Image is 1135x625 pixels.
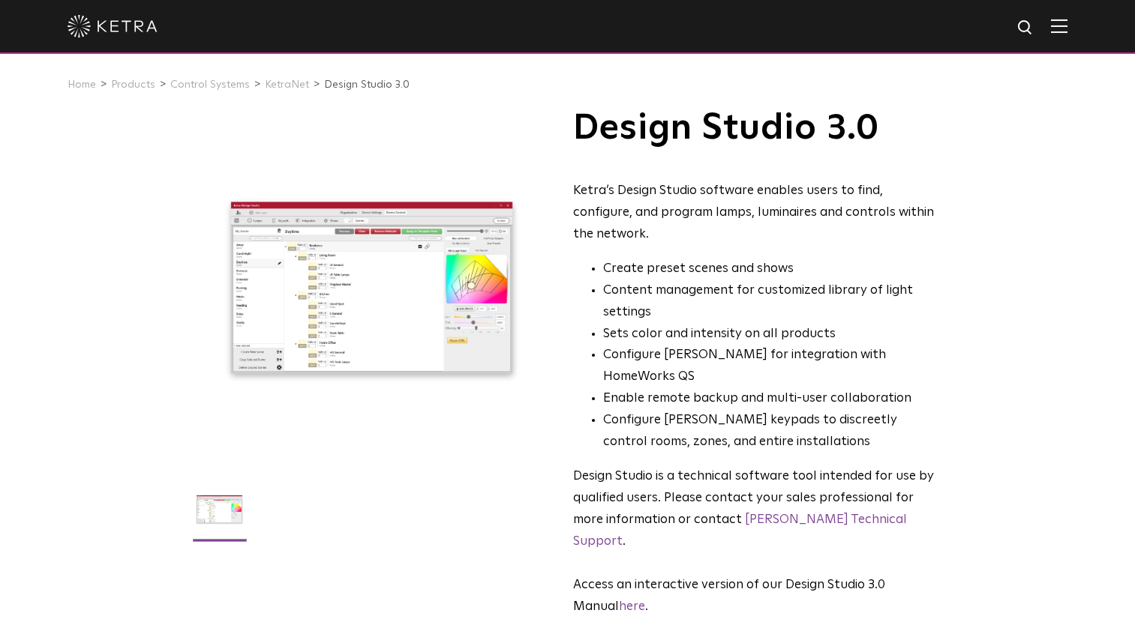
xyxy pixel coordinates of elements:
li: Content management for customized library of light settings [603,280,938,324]
li: Enable remote backup and multi-user collaboration [603,388,938,410]
a: Control Systems [170,79,250,90]
h1: Design Studio 3.0 [573,109,938,147]
img: DS-2.0 [191,480,248,549]
a: Design Studio 3.0 [324,79,410,90]
a: [PERSON_NAME] Technical Support [573,513,907,548]
img: search icon [1016,19,1035,37]
li: Configure [PERSON_NAME] keypads to discreetly control rooms, zones, and entire installations [603,410,938,453]
a: here [619,600,645,613]
a: Products [111,79,155,90]
div: Ketra’s Design Studio software enables users to find, configure, and program lamps, luminaires an... [573,181,938,246]
li: Sets color and intensity on all products [603,324,938,345]
img: ketra-logo-2019-white [68,15,158,37]
p: Design Studio is a technical software tool intended for use by qualified users. Please contact yo... [573,466,938,553]
li: Configure [PERSON_NAME] for integration with HomeWorks QS [603,345,938,388]
img: Hamburger%20Nav.svg [1051,19,1067,33]
a: KetraNet [265,79,309,90]
p: Access an interactive version of our Design Studio 3.0 Manual . [573,575,938,618]
li: Create preset scenes and shows [603,259,938,280]
a: Home [68,79,96,90]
